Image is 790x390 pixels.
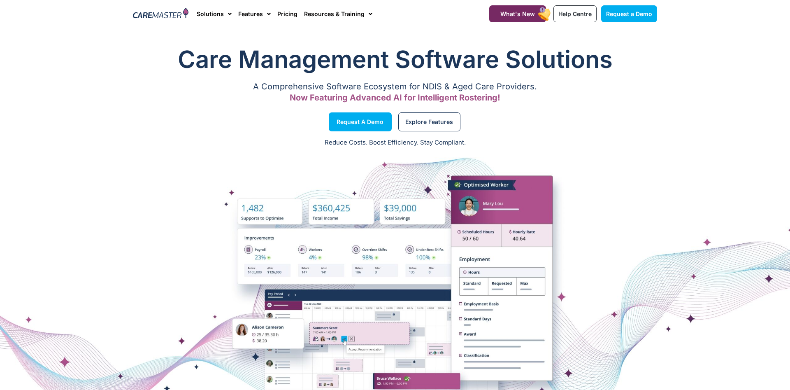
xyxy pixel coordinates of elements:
a: Help Centre [553,5,597,22]
span: Explore Features [405,120,453,124]
a: What's New [489,5,546,22]
a: Request a Demo [329,112,392,131]
a: Request a Demo [601,5,657,22]
span: Request a Demo [606,10,652,17]
img: CareMaster Logo [133,8,188,20]
h1: Care Management Software Solutions [133,43,657,76]
p: Reduce Costs. Boost Efficiency. Stay Compliant. [5,138,785,147]
a: Explore Features [398,112,460,131]
span: Help Centre [558,10,592,17]
p: A Comprehensive Software Ecosystem for NDIS & Aged Care Providers. [133,84,657,89]
span: What's New [500,10,535,17]
span: Request a Demo [337,120,383,124]
span: Now Featuring Advanced AI for Intelligent Rostering! [290,93,500,103]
